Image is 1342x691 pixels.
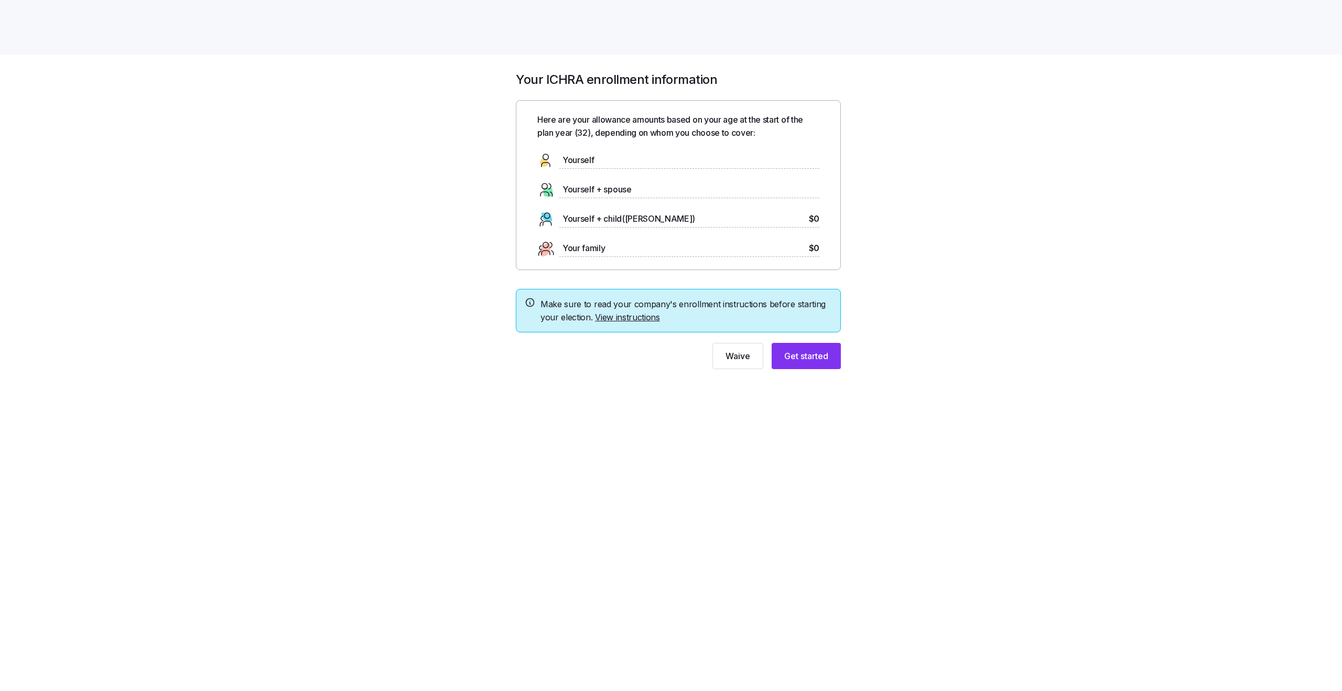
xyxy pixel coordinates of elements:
[540,298,832,324] span: Make sure to read your company's enrollment instructions before starting your election.
[809,212,819,225] span: $0
[537,113,819,139] span: Here are your allowance amounts based on your age at the start of the plan year ( 32 ), depending...
[562,154,594,167] span: Yourself
[772,343,841,369] button: Get started
[562,212,695,225] span: Yourself + child([PERSON_NAME])
[562,183,632,196] span: Yourself + spouse
[784,350,828,362] span: Get started
[726,350,750,362] span: Waive
[562,242,605,255] span: Your family
[712,343,763,369] button: Waive
[595,312,660,322] a: View instructions
[809,242,819,255] span: $0
[516,71,841,88] h1: Your ICHRA enrollment information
